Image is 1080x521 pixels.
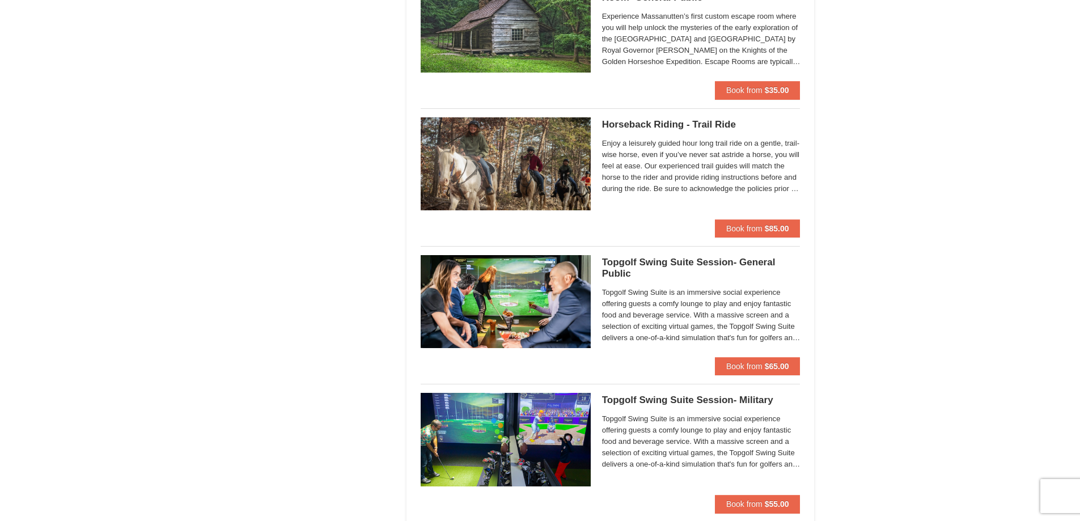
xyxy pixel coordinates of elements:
[602,11,801,67] span: Experience Massanutten’s first custom escape room where you will help unlock the mysteries of the...
[765,86,789,95] strong: $35.00
[421,393,591,486] img: 19664770-40-fe46a84b.jpg
[765,362,789,371] strong: $65.00
[602,413,801,470] span: Topgolf Swing Suite is an immersive social experience offering guests a comfy lounge to play and ...
[726,362,763,371] span: Book from
[602,287,801,344] span: Topgolf Swing Suite is an immersive social experience offering guests a comfy lounge to play and ...
[715,219,801,238] button: Book from $85.00
[765,499,789,509] strong: $55.00
[726,224,763,233] span: Book from
[715,357,801,375] button: Book from $65.00
[602,257,801,279] h5: Topgolf Swing Suite Session- General Public
[715,495,801,513] button: Book from $55.00
[715,81,801,99] button: Book from $35.00
[602,138,801,194] span: Enjoy a leisurely guided hour long trail ride on a gentle, trail-wise horse, even if you’ve never...
[421,255,591,348] img: 19664770-17-d333e4c3.jpg
[602,395,801,406] h5: Topgolf Swing Suite Session- Military
[726,499,763,509] span: Book from
[602,119,801,130] h5: Horseback Riding - Trail Ride
[726,86,763,95] span: Book from
[421,117,591,210] img: 21584748-79-4e8ac5ed.jpg
[765,224,789,233] strong: $85.00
